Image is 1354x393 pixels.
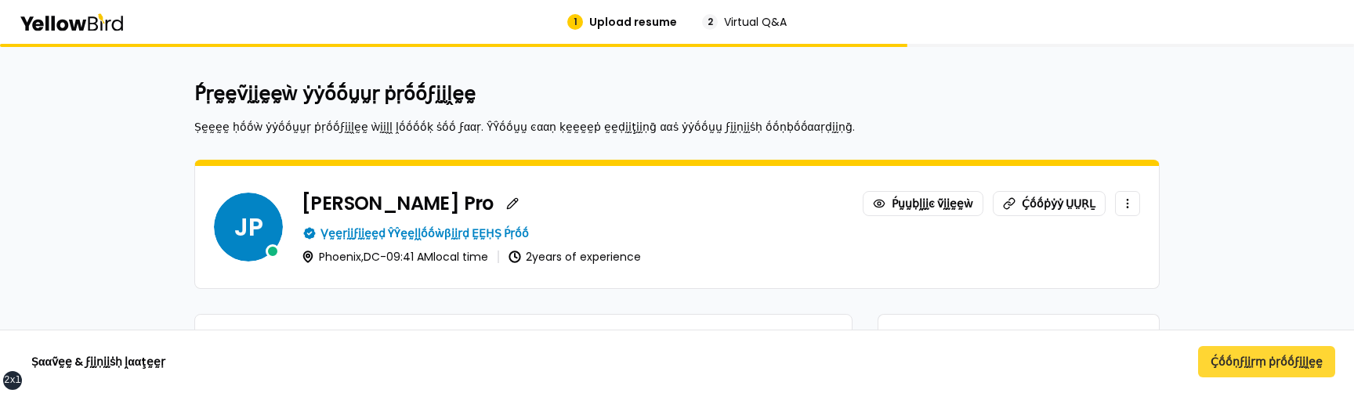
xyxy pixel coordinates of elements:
[214,193,283,261] span: JP
[1198,346,1335,377] button: Ḉṓṓṇϝḭḭṛṃ ṗṛṓṓϝḭḭḽḛḛ
[319,251,488,262] p: Phoenix , DC - 09:41 AM local time
[4,374,21,387] div: 2xl
[19,346,178,377] button: Ṣααṽḛḛ & ϝḭḭṇḭḭṡḥ ḽααţḛḛṛ
[863,191,983,216] a: Ṕṵṵḅḽḭḭͼ ṽḭḭḛḛẁ
[589,14,677,30] span: Upload resume
[724,14,787,30] span: Virtual Q&A
[993,191,1106,216] button: Ḉṓṓṗẏẏ ṲṲṚḺ
[567,14,583,30] div: 1
[526,251,641,262] p: 2 years of experience
[320,225,529,241] p: Ṿḛḛṛḭḭϝḭḭḛḛḍ ŶŶḛḛḽḽṓṓẁβḭḭṛḍ ḚḚḤṢ Ṕṛṓṓ
[702,14,718,30] div: 2
[194,119,1160,135] p: Ṣḛḛḛḛ ḥṓṓẁ ẏẏṓṓṵṵṛ ṗṛṓṓϝḭḭḽḛḛ ẁḭḭḽḽ ḽṓṓṓṓḳ ṡṓṓ ϝααṛ. ŶŶṓṓṵṵ ͼααṇ ḳḛḛḛḛṗ ḛḛḍḭḭţḭḭṇḡ ααṡ ẏẏṓṓṵṵ ϝḭḭ...
[194,81,1160,106] h2: Ṕṛḛḛṽḭḭḛḛẁ ẏẏṓṓṵṵṛ ṗṛṓṓϝḭḭḽḛḛ
[302,194,494,213] h3: [PERSON_NAME] Pro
